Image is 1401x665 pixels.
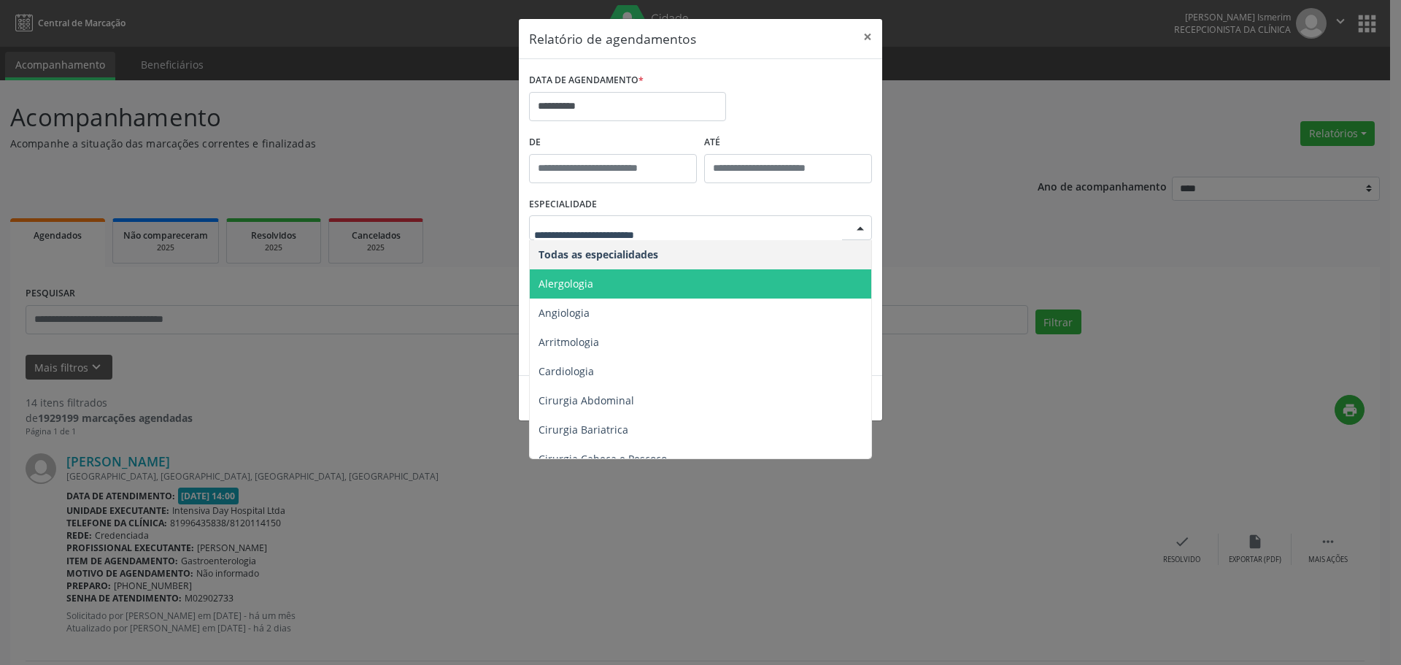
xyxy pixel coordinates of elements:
label: ATÉ [704,131,872,154]
span: Angiologia [539,306,590,320]
span: Cirurgia Abdominal [539,393,634,407]
h5: Relatório de agendamentos [529,29,696,48]
span: Cardiologia [539,364,594,378]
span: Cirurgia Bariatrica [539,423,628,437]
span: Alergologia [539,277,593,291]
span: Todas as especialidades [539,247,658,261]
label: ESPECIALIDADE [529,193,597,216]
span: Cirurgia Cabeça e Pescoço [539,452,667,466]
span: Arritmologia [539,335,599,349]
button: Close [853,19,882,55]
label: De [529,131,697,154]
label: DATA DE AGENDAMENTO [529,69,644,92]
